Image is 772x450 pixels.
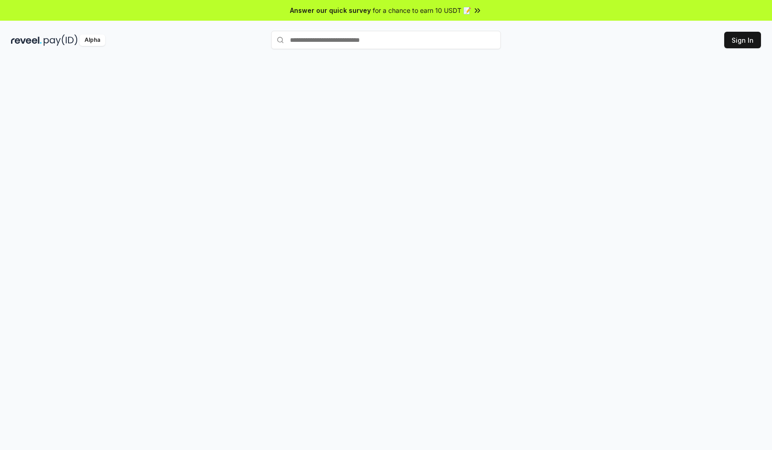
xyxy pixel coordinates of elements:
[290,6,371,15] span: Answer our quick survey
[11,34,42,46] img: reveel_dark
[79,34,105,46] div: Alpha
[373,6,471,15] span: for a chance to earn 10 USDT 📝
[724,32,761,48] button: Sign In
[44,34,78,46] img: pay_id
